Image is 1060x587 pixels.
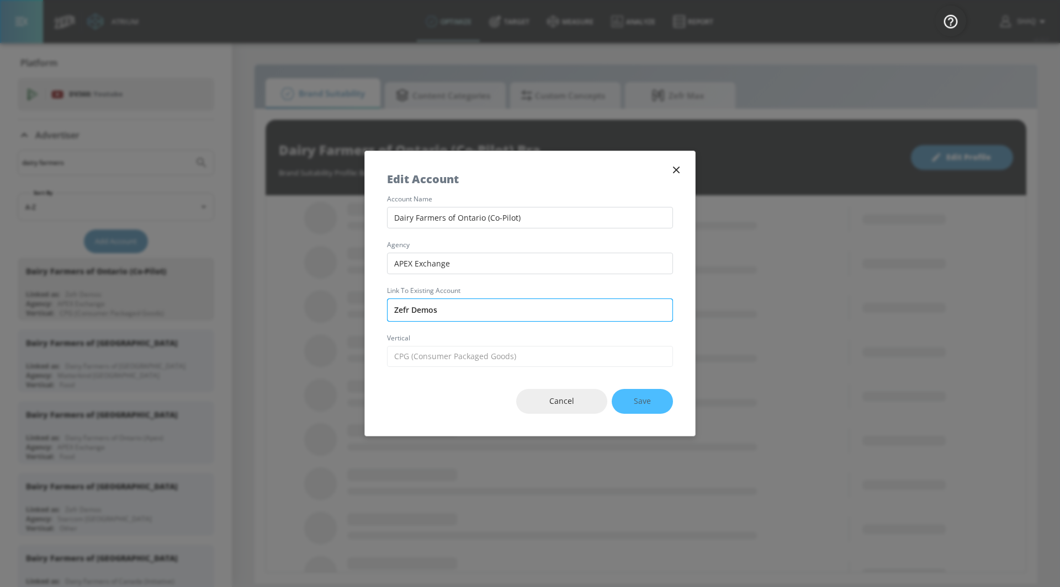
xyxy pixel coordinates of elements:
[387,298,673,322] input: Enter account name
[387,253,673,274] input: Enter agency name
[935,6,966,36] button: Open Resource Center
[538,394,585,408] span: Cancel
[387,287,673,294] label: Link to Existing Account
[387,242,673,248] label: agency
[387,207,673,228] input: Enter account name
[387,173,459,185] h5: Edit Account
[387,346,673,367] input: Select Vertical
[516,389,607,414] button: Cancel
[387,196,673,202] label: account name
[387,335,673,341] label: vertical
